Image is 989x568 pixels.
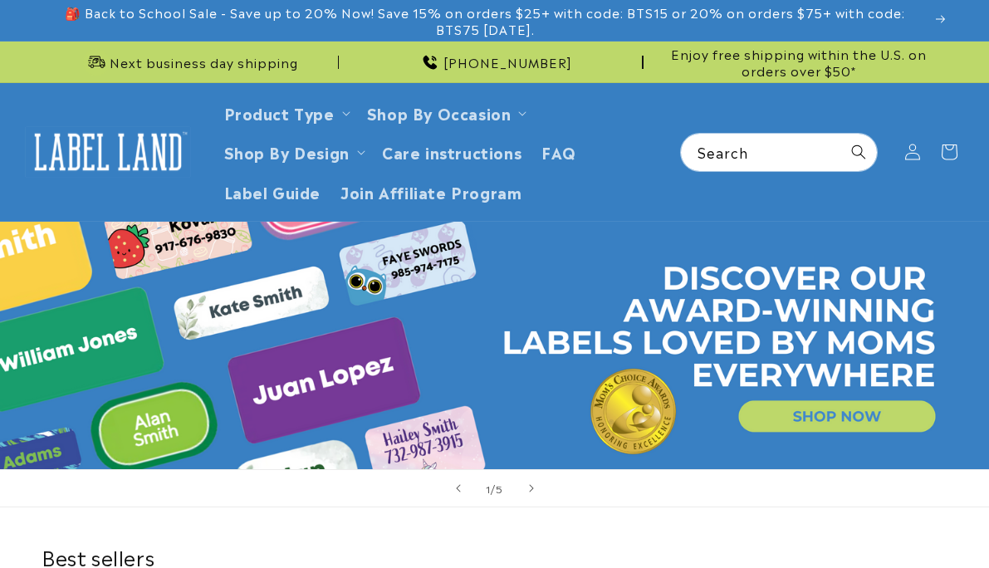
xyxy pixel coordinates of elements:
[840,134,877,170] button: Search
[224,140,350,163] a: Shop By Design
[513,470,550,507] button: Next slide
[25,126,191,178] img: Label Land
[214,172,331,211] a: Label Guide
[224,182,321,201] span: Label Guide
[340,182,521,201] span: Join Affiliate Program
[382,142,521,161] span: Care instructions
[440,470,477,507] button: Previous slide
[372,132,531,171] a: Care instructions
[110,54,298,71] span: Next business day shipping
[486,480,491,497] span: 1
[650,42,947,82] div: Announcement
[345,42,643,82] div: Announcement
[650,46,947,78] span: Enjoy free shipping within the U.S. on orders over $50*
[330,172,531,211] a: Join Affiliate Program
[357,93,534,132] summary: Shop By Occasion
[42,42,339,82] div: Announcement
[443,54,572,71] span: [PHONE_NUMBER]
[367,103,512,122] span: Shop By Occasion
[496,480,503,497] span: 5
[531,132,586,171] a: FAQ
[214,132,372,171] summary: Shop By Design
[541,142,576,161] span: FAQ
[19,120,198,184] a: Label Land
[224,101,335,124] a: Product Type
[491,480,496,497] span: /
[214,93,357,132] summary: Product Type
[640,490,972,551] iframe: Gorgias Floating Chat
[42,4,929,37] span: 🎒 Back to School Sale - Save up to 20% Now! Save 15% on orders $25+ with code: BTS15 or 20% on or...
